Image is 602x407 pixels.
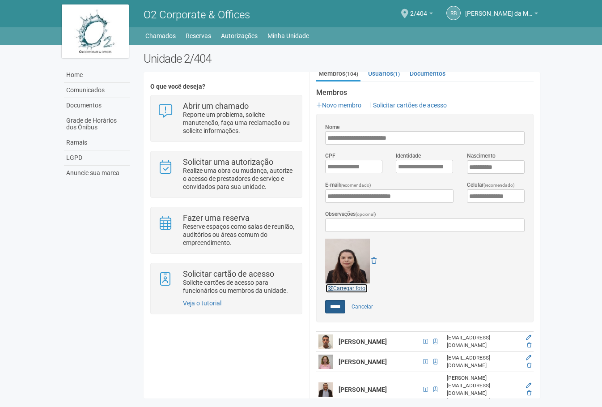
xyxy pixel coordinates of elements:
a: Excluir membro [527,362,531,368]
img: user.png [318,334,333,349]
a: Home [64,68,130,83]
strong: Solicitar uma autorização [183,157,273,167]
a: Documentos [407,67,448,80]
label: Celular [467,181,515,189]
span: (recomendado) [340,183,371,188]
a: Chamados [145,30,176,42]
a: Membros(104) [316,67,360,81]
h4: O que você deseja? [150,83,302,90]
a: Veja o tutorial [183,300,221,307]
strong: Fazer uma reserva [183,213,250,223]
label: E-mail [325,181,371,189]
a: Fazer uma reserva Reserve espaços como salas de reunião, auditórios ou áreas comum do empreendime... [157,214,295,247]
span: (opcional) [356,212,376,217]
a: Carregar foto [325,283,368,293]
p: Solicite cartões de acesso para funcionários ou membros da unidade. [183,278,295,295]
div: [EMAIL_ADDRESS][DOMAIN_NAME] [447,354,519,369]
strong: Membros [316,89,534,97]
a: Solicitar cartões de acesso [367,102,447,109]
strong: [PERSON_NAME] [339,386,387,393]
a: Editar membro [526,334,531,341]
label: Identidade [396,152,421,160]
label: Nome [325,123,339,131]
a: Solicitar uma autorização Realize uma obra ou mudança, autorize o acesso de prestadores de serviç... [157,158,295,191]
div: [EMAIL_ADDRESS][DOMAIN_NAME] [447,334,519,349]
strong: Solicitar cartão de acesso [183,269,274,278]
p: Reporte um problema, solicite manutenção, faça uma reclamação ou solicite informações. [183,111,295,135]
span: 2/404 [410,1,427,17]
a: Remover [371,257,377,264]
a: Excluir membro [527,342,531,348]
div: [PHONE_NUMBER] [447,397,519,405]
a: Cancelar [347,300,378,313]
a: Solicitar cartão de acesso Solicite cartões de acesso para funcionários ou membros da unidade. [157,270,295,295]
img: user.png [318,382,333,397]
a: 2/404 [410,11,433,18]
a: Minha Unidade [267,30,309,42]
label: Nascimento [467,152,496,160]
a: RB [446,6,461,20]
a: Comunicados [64,83,130,98]
a: [PERSON_NAME] da Motta Junior [465,11,538,18]
span: (recomendado) [483,183,515,188]
img: logo.jpg [62,4,129,58]
a: Reservas [186,30,211,42]
label: CPF [325,152,335,160]
strong: [PERSON_NAME] [339,338,387,345]
small: (104) [345,71,358,77]
p: Realize uma obra ou mudança, autorize o acesso de prestadores de serviço e convidados para sua un... [183,167,295,191]
p: Reserve espaços como salas de reunião, auditórios ou áreas comum do empreendimento. [183,223,295,247]
a: Abrir um chamado Reporte um problema, solicite manutenção, faça uma reclamação ou solicite inform... [157,102,295,135]
label: Observações [325,210,376,218]
small: (1) [393,71,400,77]
a: Editar membro [526,382,531,389]
a: Grade de Horários dos Ônibus [64,113,130,135]
span: Raul Barrozo da Motta Junior [465,1,532,17]
a: Documentos [64,98,130,113]
strong: Abrir um chamado [183,101,249,111]
div: [PERSON_NAME][EMAIL_ADDRESS][DOMAIN_NAME] [447,374,519,397]
span: O2 Corporate & Offices [144,9,250,21]
img: GetFile [325,239,370,283]
strong: [PERSON_NAME] [339,358,387,365]
a: Autorizações [221,30,258,42]
a: Ramais [64,135,130,150]
h2: Unidade 2/404 [144,52,540,65]
a: Excluir membro [527,390,531,396]
a: Usuários(1) [366,67,402,80]
img: user.png [318,355,333,369]
a: Anuncie sua marca [64,166,130,180]
a: Novo membro [316,102,361,109]
a: Editar membro [526,355,531,361]
a: LGPD [64,150,130,166]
